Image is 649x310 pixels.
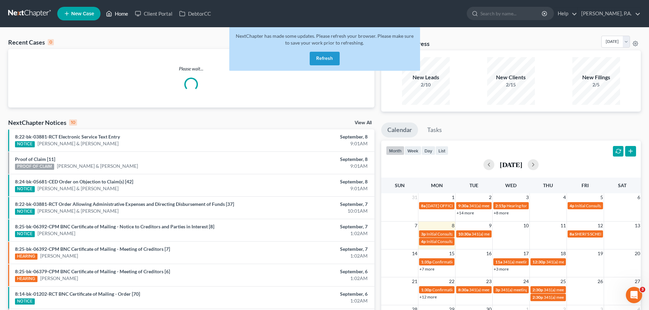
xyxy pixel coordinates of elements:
[419,266,434,272] a: +7 more
[411,277,418,285] span: 21
[570,231,574,236] span: 8a
[532,287,543,292] span: 2:30p
[15,254,37,260] div: HEARING
[421,239,426,244] span: 4p
[432,259,510,264] span: Confirmation Hearing for [PERSON_NAME]
[69,119,77,126] div: 10
[488,222,492,230] span: 9
[488,193,492,201] span: 2
[15,186,35,192] div: NOTICE
[421,123,448,137] a: Tasks
[15,231,35,237] div: NOTICE
[570,203,574,208] span: 4p
[254,291,368,297] div: September, 6
[501,287,567,292] span: 341(a) meeting for [PERSON_NAME]
[411,249,418,258] span: 14
[132,7,176,20] a: Client Portal
[254,163,368,169] div: 9:01AM
[15,134,120,140] a: 8:22-bk-03881-RCT Electronic Service Text Entry
[451,193,455,201] span: 1
[236,33,414,46] span: NextChapter has made some updates. Please refresh your browser. Please make sure to save your wor...
[395,182,405,188] span: Sun
[562,193,567,201] span: 4
[432,287,510,292] span: Confirmation hearing for [PERSON_NAME]
[572,74,620,81] div: New Filings
[8,38,54,46] div: Recent Cases
[494,266,509,272] a: +3 more
[37,140,119,147] a: [PERSON_NAME] & [PERSON_NAME]
[448,277,455,285] span: 22
[254,223,368,230] div: September, 7
[386,146,404,155] button: month
[495,203,506,208] span: 2:15p
[15,268,170,274] a: 8:25-bk-06379-CPM BNC Certificate of Mailing - Meeting of Creditors [6]
[485,249,492,258] span: 16
[495,259,502,264] span: 11a
[414,222,418,230] span: 7
[402,74,450,81] div: New Leads
[421,287,432,292] span: 1:30p
[487,74,535,81] div: New Clients
[495,287,500,292] span: 3p
[487,81,535,88] div: 2/15
[355,120,372,125] a: View All
[458,287,468,292] span: 8:30a
[618,182,627,188] span: Sat
[457,210,474,215] a: +14 more
[505,182,516,188] span: Wed
[254,275,368,282] div: 1:02AM
[532,259,545,264] span: 12:30p
[15,156,55,162] a: Proof of Claim [11]
[176,7,214,20] a: DebtorCC
[254,297,368,304] div: 1:02AM
[448,249,455,258] span: 15
[472,231,537,236] span: 341(a) meeting for [PERSON_NAME]
[254,133,368,140] div: September, 8
[254,178,368,185] div: September, 8
[421,146,435,155] button: day
[15,164,54,170] div: PROOF OF CLAIM
[523,277,529,285] span: 24
[15,179,133,184] a: 8:24-bk-05681-CED Order on Objection to Claim(s) [42]
[71,11,94,16] span: New Case
[254,201,368,208] div: September, 7
[640,287,645,292] span: 3
[48,39,54,45] div: 0
[254,246,368,252] div: September, 7
[427,231,461,236] span: Initial Consultation
[37,185,119,192] a: [PERSON_NAME] & [PERSON_NAME]
[8,65,374,72] p: Please wait...
[525,193,529,201] span: 3
[500,161,522,168] h2: [DATE]
[494,210,509,215] a: +8 more
[15,209,35,215] div: NOTICE
[626,287,642,303] iframe: Intercom live chat
[469,287,535,292] span: 341(a) meeting for [PERSON_NAME]
[8,118,77,127] div: NextChapter Notices
[254,230,368,237] div: 1:02AM
[634,222,641,230] span: 13
[254,140,368,147] div: 9:01AM
[469,203,535,208] span: 341(a) meeting for [PERSON_NAME]
[480,7,543,20] input: Search by name...
[582,182,589,188] span: Fri
[419,294,437,299] a: +12 more
[40,252,78,259] a: [PERSON_NAME]
[575,203,609,208] span: Initial Consultation
[634,277,641,285] span: 27
[254,185,368,192] div: 9:01AM
[15,201,234,207] a: 8:22-bk-03881-RCT Order Allowing Administrative Expenses and Directing Disbursement of Funds [37]
[103,7,132,20] a: Home
[560,277,567,285] span: 25
[254,208,368,214] div: 10:01AM
[15,276,37,282] div: HEARING
[421,203,426,208] span: 8a
[543,182,553,188] span: Thu
[544,287,609,292] span: 341(a) meeting for [PERSON_NAME]
[15,141,35,147] div: NOTICE
[404,146,421,155] button: week
[411,193,418,201] span: 31
[381,123,418,137] a: Calendar
[15,298,35,305] div: NOTICE
[310,52,340,65] button: Refresh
